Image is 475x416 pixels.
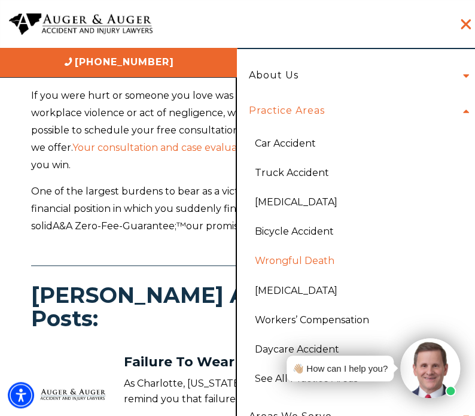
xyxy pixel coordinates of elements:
span: ™ [176,220,186,232]
span: [PERSON_NAME] Accident Blog Posts: [31,284,444,331]
div: 👋🏼 How can I help you? [293,360,388,376]
p: As Charlotte, [US_STATE] car accident attorneys, we want to remind you that failure to wear a sea... [124,375,444,406]
a: Wrongful Death [246,246,472,275]
a: [MEDICAL_DATA] [246,276,472,305]
span: our promise that if you don’t win, we don’t get paid! [186,220,432,232]
button: Menu [450,14,471,35]
a: Truck Accident [246,158,472,187]
a: Bicycle Accident [246,217,472,246]
span: One of the largest burdens to bear as a victim of an accident or violent act is the financial pos... [31,186,413,232]
a: See All Practice Areas [246,364,472,393]
a: Practice Areas [240,93,334,129]
a: Car Accident [246,129,472,158]
div: Accessibility Menu [8,382,34,408]
img: Auger & Auger Accident and Injury Lawyers Logo [9,13,153,35]
span: A&A Zero-Fee-Guarantee [53,220,175,232]
a: Hablamos Español [237,48,475,77]
a: [MEDICAL_DATA] [246,187,472,217]
img: Intaker widget Avatar [400,338,460,398]
a: About Us [240,58,307,93]
span: ; [175,220,176,232]
a: Workers’ Compensation [246,305,472,335]
a: Your consultation and case evaluation are always free [72,142,330,153]
a: Failure To Wear Seatbelts Can Be Deadly [124,354,412,370]
p: If you were hurt or someone you love was killed due to any accident, incident of workplace violen... [31,87,444,174]
a: Daycare Accident [246,335,472,364]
